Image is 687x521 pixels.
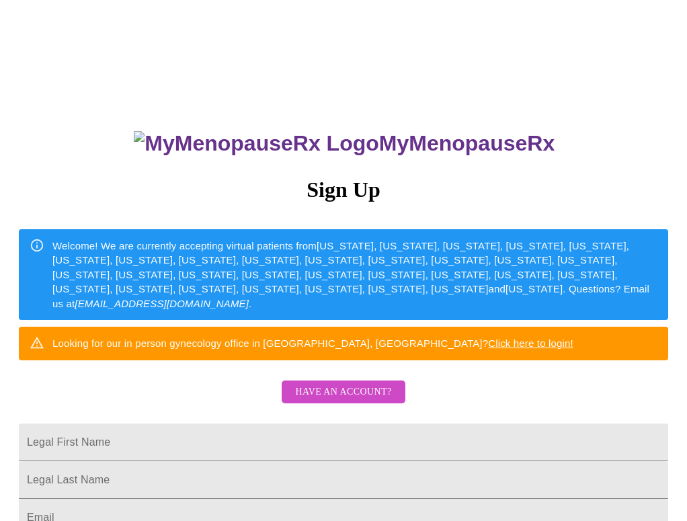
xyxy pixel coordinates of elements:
[21,131,669,156] h3: MyMenopauseRx
[75,298,249,309] em: [EMAIL_ADDRESS][DOMAIN_NAME]
[488,337,573,349] a: Click here to login!
[52,331,573,356] div: Looking for our in person gynecology office in [GEOGRAPHIC_DATA], [GEOGRAPHIC_DATA]?
[295,384,391,401] span: Have an account?
[19,177,668,202] h3: Sign Up
[134,131,378,156] img: MyMenopauseRx Logo
[52,233,657,316] div: Welcome! We are currently accepting virtual patients from [US_STATE], [US_STATE], [US_STATE], [US...
[282,380,405,404] button: Have an account?
[278,395,408,407] a: Have an account?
